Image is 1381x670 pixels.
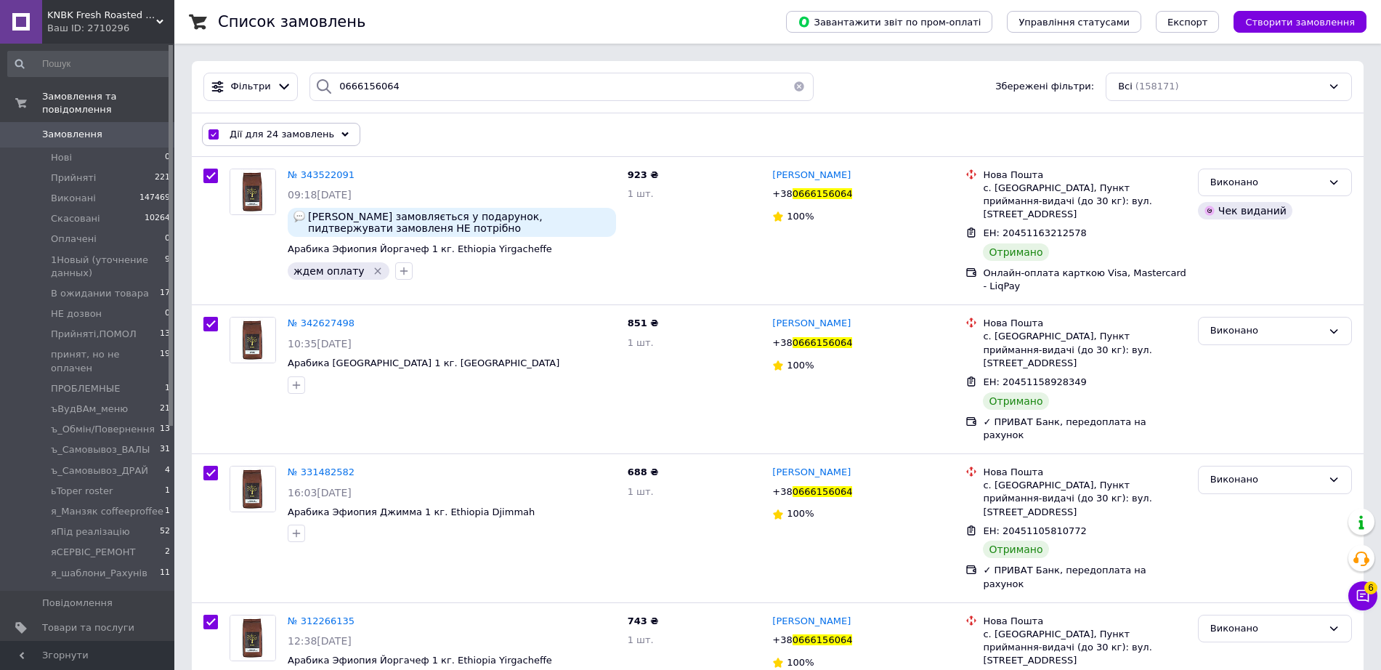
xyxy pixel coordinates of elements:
span: 100% [787,360,814,371]
span: Всі [1118,80,1133,94]
span: Фільтри [231,80,271,94]
span: 1 шт. [628,486,654,497]
div: Нова Пошта [983,466,1186,479]
div: Виконано [1210,621,1322,637]
span: 11 [160,567,170,580]
span: ъ_Обмін/Повернення [51,423,155,436]
a: № 312266135 [288,615,355,626]
span: [PERSON_NAME] [772,467,851,477]
span: 1 [165,382,170,395]
div: ✓ ПРИВАТ Банк, передоплата на рахунок [983,416,1186,442]
span: ждем оплату [293,265,365,277]
span: № 342627498 [288,318,355,328]
span: Створити замовлення [1245,17,1355,28]
button: Чат з покупцем6 [1348,581,1377,610]
span: +380666156064 [772,337,852,348]
a: № 331482582 [288,467,355,477]
span: 10:35[DATE] [288,338,352,350]
span: 0 [165,307,170,320]
span: +38 [772,337,792,348]
img: Фото товару [230,467,275,512]
span: Завантажити звіт по пром-оплаті [798,15,981,28]
svg: Видалити мітку [372,265,384,277]
span: +380666156064 [772,634,852,645]
span: НЕ дозвон [51,307,102,320]
img: Фото товару [230,615,275,661]
div: Виконано [1210,175,1322,190]
span: +380666156064 [772,188,852,199]
img: :speech_balloon: [293,211,305,222]
span: я_Манзяк coffeeproffee [51,505,163,518]
span: 1 шт. [628,337,654,348]
span: 100% [787,508,814,519]
span: принят, но не оплачен [51,348,160,374]
span: Арабика [GEOGRAPHIC_DATA] 1 кг. [GEOGRAPHIC_DATA] [288,358,559,368]
span: ъВудВАм_меню [51,403,128,416]
span: 21 [160,403,170,416]
span: 851 ₴ [628,318,659,328]
span: 0666156064 [793,337,853,348]
div: с. [GEOGRAPHIC_DATA], Пункт приймання-видачі (до 30 кг): вул. [STREET_ADDRESS] [983,330,1186,370]
span: 100% [787,657,814,668]
div: Чек виданий [1198,202,1292,219]
span: 4 [165,464,170,477]
span: 2 [165,546,170,559]
span: 0666156064 [793,486,853,497]
span: 31 [160,443,170,456]
span: 10264 [145,212,170,225]
div: Виконано [1210,472,1322,488]
span: Управління статусами [1018,17,1130,28]
span: 19 [160,348,170,374]
span: 1 шт. [628,188,654,199]
span: 13 [160,328,170,341]
div: Отримано [983,243,1048,261]
span: KNBK Fresh Roasted Coffee & Accessories store [47,9,156,22]
img: Фото товару [230,169,275,214]
button: Управління статусами [1007,11,1141,33]
span: [PERSON_NAME] [772,169,851,180]
span: Замовлення та повідомлення [42,90,174,116]
span: Арабика Эфиопия Йоргачеф 1 кг. Ethiopia Yirgacheffe [288,243,552,254]
span: (158171) [1135,81,1179,92]
span: ЕН: 20451158928349 [983,376,1086,387]
div: Нова Пошта [983,317,1186,330]
span: 17 [160,287,170,300]
span: 100% [787,211,814,222]
span: Скасовані [51,212,100,225]
span: яСЕРВІС_РЕМОНТ [51,546,136,559]
span: Збережені фільтри: [995,80,1094,94]
span: Товари та послуги [42,621,134,634]
div: Нова Пошта [983,615,1186,628]
span: Експорт [1167,17,1208,28]
span: +38 [772,188,792,199]
span: В ожидании товара [51,287,149,300]
span: ЕН: 20451105810772 [983,525,1086,536]
button: Створити замовлення [1234,11,1366,33]
div: Ваш ID: 2710296 [47,22,174,35]
span: 16:03[DATE] [288,487,352,499]
a: [PERSON_NAME] [772,615,851,629]
span: Нові [51,151,72,164]
span: я_шаблони_Рахунів [51,567,147,580]
span: 1 [165,505,170,518]
span: Дії для 24 замовлень [230,128,334,141]
span: Прийняті [51,171,96,185]
span: 1Новый (уточнение данных) [51,254,165,280]
a: Фото товару [230,466,276,512]
span: яПід реалізацію [51,525,130,538]
a: Арабика Эфиопия Джимма 1 кг. Ethiopia Djimmah [288,506,535,517]
div: Нова Пошта [983,169,1186,182]
div: ✓ ПРИВАТ Банк, передоплата на рахунок [983,564,1186,590]
span: ъ_Самовывоз_ВАЛЫ [51,443,150,456]
span: +38 [772,486,792,497]
img: Фото товару [230,318,275,363]
button: Експорт [1156,11,1220,33]
a: Фото товару [230,169,276,215]
span: [PERSON_NAME] замовляється у подарунок, пидтвержувати замовленя НЕ потрібно [308,211,610,234]
span: Виконані [51,192,96,205]
span: +38 [772,634,792,645]
div: Онлайн-оплата карткою Visa, Mastercard - LiqPay [983,267,1186,293]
